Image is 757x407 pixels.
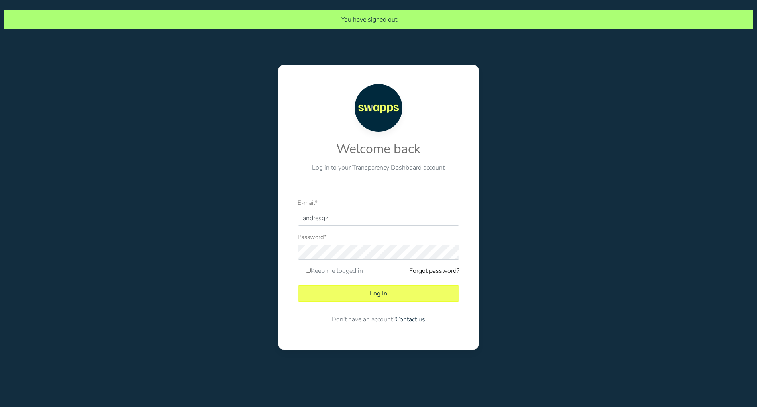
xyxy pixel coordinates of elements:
[298,141,459,157] h2: Welcome back
[12,15,728,24] p: You have signed out.
[355,84,402,132] img: Transparency Dashboard logo
[298,315,459,324] p: Don't have an account?
[306,266,363,276] label: Keep me logged in
[396,315,425,324] a: Contact us
[306,268,311,273] input: Keep me logged in
[298,211,459,226] input: E-mail address
[409,266,459,276] a: Forgot password?
[298,198,318,207] label: E-mail
[298,285,459,302] button: Log In
[298,163,459,172] p: Log in to your Transparency Dashboard account
[298,233,327,242] label: Password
